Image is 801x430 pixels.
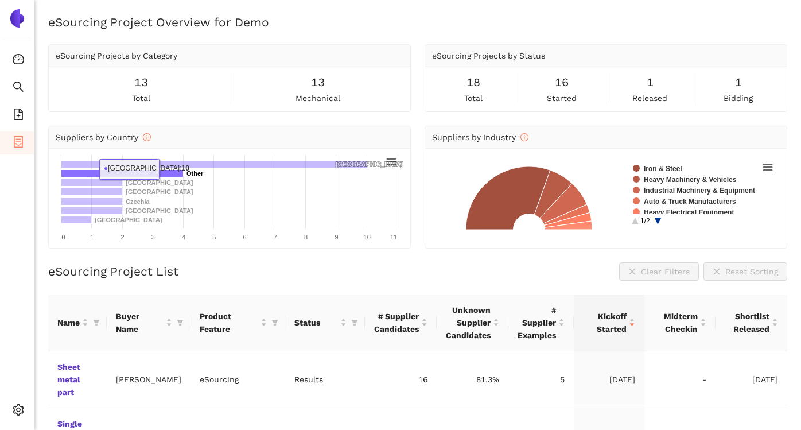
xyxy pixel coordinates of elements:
[13,77,24,100] span: search
[294,316,339,329] span: Status
[365,351,437,408] td: 16
[13,104,24,127] span: file-add
[151,234,155,241] text: 3
[735,73,742,91] span: 1
[134,73,148,91] span: 13
[703,262,787,281] button: closeReset Sorting
[182,234,185,241] text: 4
[126,188,193,195] text: [GEOGRAPHIC_DATA]
[374,310,419,335] span: # Supplier Candidates
[464,92,483,104] span: total
[632,92,667,104] span: released
[644,295,716,351] th: this column's title is Midterm Checkin,this column is sortable
[547,92,577,104] span: started
[190,295,285,351] th: this column's title is Product Feature,this column is sortable
[274,234,277,241] text: 7
[508,351,574,408] td: 5
[295,92,340,104] span: mechanical
[364,234,371,241] text: 10
[724,92,753,104] span: bidding
[365,295,437,351] th: this column's title is # Supplier Candidates,this column is sortable
[95,216,162,223] text: [GEOGRAPHIC_DATA]
[335,234,338,241] text: 9
[120,234,124,241] text: 2
[13,132,24,155] span: container
[725,310,769,335] span: Shortlist Released
[90,234,94,241] text: 1
[644,208,734,216] text: Heavy Electrical Equipment
[243,234,247,241] text: 6
[177,319,184,326] span: filter
[93,319,100,326] span: filter
[432,51,545,60] span: eSourcing Projects by Status
[126,207,193,214] text: [GEOGRAPHIC_DATA]
[311,73,325,91] span: 13
[200,310,258,335] span: Product Feature
[48,14,787,30] h2: eSourcing Project Overview for Demo
[349,314,360,331] span: filter
[107,295,190,351] th: this column's title is Buyer Name,this column is sortable
[555,73,569,91] span: 16
[466,73,480,91] span: 18
[126,198,150,205] text: Czechia
[126,179,193,186] text: [GEOGRAPHIC_DATA]
[574,351,644,408] td: [DATE]
[644,197,736,206] text: Auto & Truck Manufacturers
[644,351,716,408] td: -
[304,234,308,241] text: 8
[644,187,755,195] text: Industrial Machinery & Equipment
[446,304,491,342] span: Unknown Supplier Candidates
[654,310,698,335] span: Midterm Checkin
[107,351,190,408] td: [PERSON_NAME]
[285,351,365,408] td: Results
[13,49,24,72] span: dashboard
[583,310,626,335] span: Kickoff Started
[271,319,278,326] span: filter
[518,304,556,342] span: # Supplier Examples
[351,319,358,326] span: filter
[57,316,80,329] span: Name
[390,234,397,241] text: 11
[186,170,204,177] text: Other
[13,400,24,423] span: setting
[143,133,151,141] span: info-circle
[716,295,787,351] th: this column's title is Shortlist Released,this column is sortable
[56,133,151,142] span: Suppliers by Country
[336,161,403,168] text: [GEOGRAPHIC_DATA]
[212,234,216,241] text: 5
[644,176,737,184] text: Heavy Machinery & Vehicles
[190,351,285,408] td: eSourcing
[285,295,365,351] th: this column's title is Status,this column is sortable
[437,295,508,351] th: this column's title is Unknown Supplier Candidates,this column is sortable
[644,165,682,173] text: Iron & Steel
[56,51,177,60] span: eSourcing Projects by Category
[132,92,150,104] span: total
[91,314,102,331] span: filter
[174,308,186,338] span: filter
[716,351,787,408] td: [DATE]
[647,73,654,91] span: 1
[8,9,26,28] img: Logo
[48,263,178,280] h2: eSourcing Project List
[520,133,528,141] span: info-circle
[48,295,107,351] th: this column's title is Name,this column is sortable
[432,133,528,142] span: Suppliers by Industry
[61,234,65,241] text: 0
[619,262,699,281] button: closeClear Filters
[640,217,650,225] text: 1/2
[437,351,508,408] td: 81.3%
[116,310,164,335] span: Buyer Name
[269,308,281,338] span: filter
[508,295,574,351] th: this column's title is # Supplier Examples,this column is sortable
